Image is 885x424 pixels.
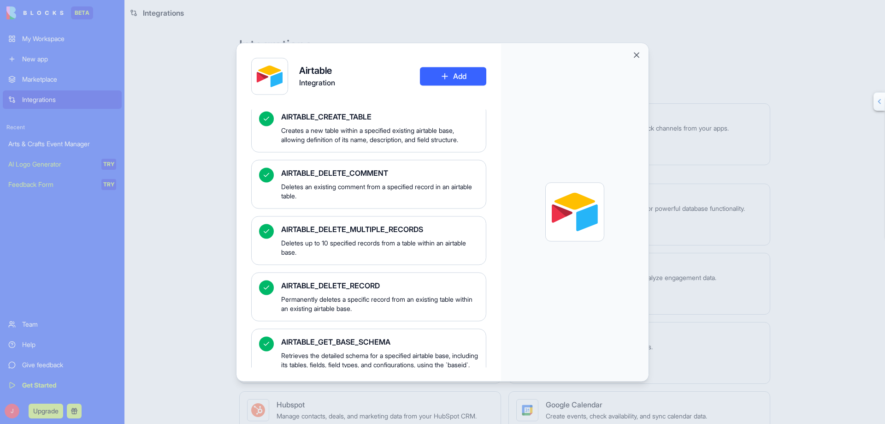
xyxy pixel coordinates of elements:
[281,295,478,313] span: Permanently deletes a specific record from an existing table within an existing airtable base.
[281,336,478,347] span: AIRTABLE_GET_BASE_SCHEMA
[281,111,478,122] span: AIRTABLE_CREATE_TABLE
[420,67,486,85] button: Add
[281,280,478,291] span: AIRTABLE_DELETE_RECORD
[281,126,478,144] span: Creates a new table within a specified existing airtable base, allowing definition of its name, d...
[299,64,335,77] h4: Airtable
[299,77,335,88] span: Integration
[281,351,478,370] span: Retrieves the detailed schema for a specified airtable base, including its tables, fields, field ...
[632,50,641,60] button: Close
[281,239,478,257] span: Deletes up to 10 specified records from a table within an airtable base.
[281,167,478,179] span: AIRTABLE_DELETE_COMMENT
[281,224,478,235] span: AIRTABLE_DELETE_MULTIPLE_RECORDS
[281,182,478,201] span: Deletes an existing comment from a specified record in an airtable table.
